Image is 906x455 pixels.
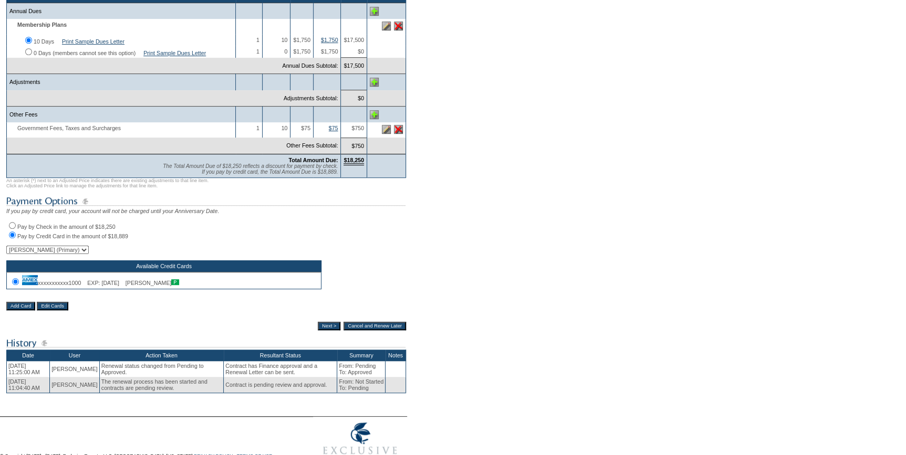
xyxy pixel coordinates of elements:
[7,3,236,19] td: Annual Dues
[321,48,338,55] span: $1,750
[343,322,406,330] input: Cancel and Renew Later
[341,137,367,154] td: $750
[6,178,209,188] span: An asterisk (*) next to an Adjusted Price indicates there are existing adjustments to that line i...
[7,361,50,377] td: [DATE] 11:25:00 AM
[37,302,68,310] input: Edit Cards
[256,48,259,55] span: 1
[7,137,341,154] td: Other Fees Subtotal:
[7,350,50,361] th: Date
[293,37,310,43] span: $1,750
[50,350,100,361] th: User
[171,279,179,285] img: icon_primary.gif
[99,377,223,393] td: The renewal process has been started and contracts are pending review.
[99,361,223,377] td: Renewal status changed from Pending to Approved.
[394,22,403,30] img: Delete this line item
[382,125,391,134] img: Edit this line item
[7,377,50,393] td: [DATE] 11:04:40 AM
[34,38,54,45] label: 10 Days
[7,74,236,90] td: Adjustments
[343,37,364,43] span: $17,500
[163,163,338,175] span: The Total Amount Due of $18,250 reflects a discount for payment by check. If you pay by credit ca...
[341,58,367,74] td: $17,500
[9,125,126,131] span: Government Fees, Taxes and Surcharges
[6,195,405,208] img: subTtlPaymentOptions.gif
[386,350,406,361] th: Notes
[341,90,367,107] td: $0
[282,37,288,43] span: 10
[282,125,288,131] span: 10
[370,110,379,119] img: Add Other Fees line item
[370,7,379,16] img: Add Annual Dues line item
[224,377,337,393] td: Contract is pending review and approval.
[17,22,67,28] b: Membership Plans
[7,90,341,107] td: Adjustments Subtotal:
[143,50,206,56] a: Print Sample Dues Letter
[224,361,337,377] td: Contract has Finance approval and a Renewal Letter can be sent.
[293,48,310,55] span: $1,750
[7,58,341,74] td: Annual Dues Subtotal:
[62,38,124,45] a: Print Sample Dues Letter
[256,125,259,131] span: 1
[343,157,364,165] span: $18,250
[382,22,391,30] img: Edit this line item
[7,107,236,123] td: Other Fees
[351,125,364,131] span: $750
[337,350,386,361] th: Summary
[358,48,364,55] span: $0
[17,233,128,239] label: Pay by Credit Card in the amount of $18,889
[224,350,337,361] th: Resultant Status
[99,350,223,361] th: Action Taken
[284,48,287,55] span: 0
[22,275,38,285] img: icon_cc_amex.gif
[7,260,321,272] th: Available Credit Cards
[6,302,35,310] input: Add Card
[6,208,219,214] span: If you pay by credit card, your account will not be charged until your Anniversary Date.
[7,154,341,177] td: Total Amount Due:
[337,377,386,393] td: From: Not Started To: Pending
[22,280,179,286] span: xxxxxxxxxxx1000 EXP: [DATE] [PERSON_NAME]
[329,125,338,131] a: $75
[337,361,386,377] td: From: Pending To: Approved
[50,377,100,393] td: [PERSON_NAME]
[256,37,259,43] span: 1
[394,125,403,134] img: Delete this line item
[301,125,310,131] span: $75
[6,336,405,350] img: subTtlHistory.gif
[50,361,100,377] td: [PERSON_NAME]
[17,224,116,230] label: Pay by Check in the amount of $18,250
[318,322,340,330] input: Next >
[370,78,379,87] img: Add Adjustments line item
[34,50,136,56] label: 0 Days (members cannot see this option)
[321,37,338,43] a: $1,750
